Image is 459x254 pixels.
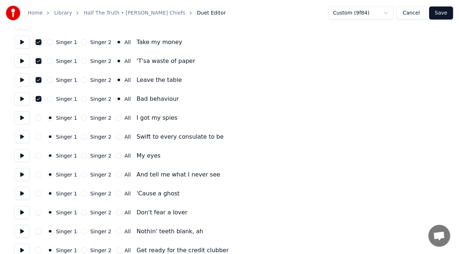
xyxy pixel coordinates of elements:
label: All [125,134,131,139]
label: Singer 2 [90,78,111,83]
label: All [125,248,131,253]
label: Singer 2 [90,210,111,215]
label: All [125,191,131,196]
label: All [125,78,131,83]
label: Singer 2 [90,153,111,158]
label: Singer 2 [90,191,111,196]
label: Singer 2 [90,40,111,45]
label: All [125,210,131,215]
a: Half The Truth • [PERSON_NAME] Chiefs [84,9,185,17]
div: Leave the table [137,76,182,84]
label: All [125,115,131,120]
div: Swift to every consulate to be [137,132,224,141]
label: All [125,172,131,177]
label: Singer 1 [56,229,77,234]
button: Cancel [396,7,426,20]
label: Singer 1 [56,153,77,158]
label: Singer 2 [90,59,111,64]
label: Singer 1 [56,78,77,83]
label: All [125,59,131,64]
label: Singer 1 [56,191,77,196]
div: 'T'sa waste of paper [137,57,195,66]
label: All [125,96,131,102]
div: Nothin' teeth blank, ah [137,227,204,236]
label: Singer 1 [56,210,77,215]
label: Singer 1 [56,172,77,177]
div: Don't fear a lover [137,208,188,217]
nav: breadcrumb [28,9,226,17]
label: Singer 2 [90,96,111,102]
label: Singer 2 [90,248,111,253]
label: Singer 2 [90,115,111,120]
label: Singer 1 [56,96,77,102]
a: Home [28,9,43,17]
div: Take my money [137,38,182,47]
label: All [125,40,131,45]
div: I got my spies [137,114,177,122]
label: Singer 1 [56,59,77,64]
a: Library [54,9,72,17]
div: Bad behaviour [137,95,179,103]
div: My eyes [137,151,161,160]
div: And tell me what I never see [137,170,220,179]
label: All [125,153,131,158]
label: Singer 2 [90,172,111,177]
span: Duet Editor [197,9,226,17]
div: Open chat [428,225,450,247]
label: Singer 2 [90,229,111,234]
div: 'Cause a ghost [137,189,180,198]
label: Singer 1 [56,40,77,45]
img: youka [6,6,20,20]
button: Save [429,7,453,20]
label: Singer 1 [56,248,77,253]
label: Singer 1 [56,134,77,139]
label: All [125,229,131,234]
label: Singer 1 [56,115,77,120]
label: Singer 2 [90,134,111,139]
